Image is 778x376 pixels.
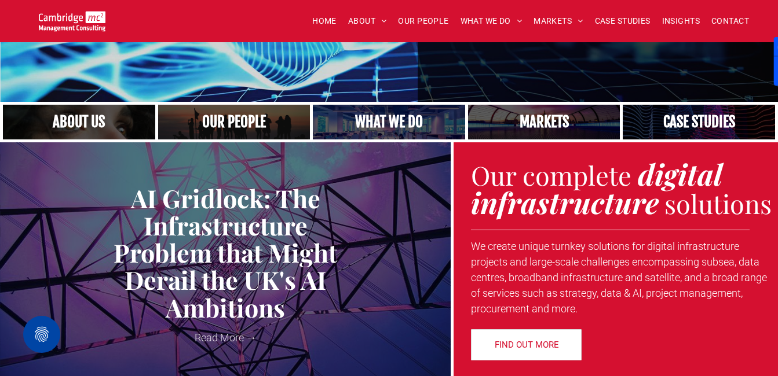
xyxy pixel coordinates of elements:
a: AI Gridlock: The Infrastructure Problem that Might Derail the UK's AI Ambitions [9,185,442,321]
span: solutions [664,186,772,220]
span: Our complete [471,157,631,192]
a: A crowd in silhouette at sunset, on a rise or lookout point [158,105,311,139]
a: A yoga teacher lifting his whole body off the ground in the peacock pose [313,105,465,139]
a: Close up of woman's face, centered on her eyes [3,105,155,139]
strong: digital [638,154,722,193]
a: CONTACT [706,12,755,30]
span: We create unique turnkey solutions for digital infrastructure projects and large-scale challenges... [471,240,767,315]
a: WHAT WE DO [455,12,528,30]
a: CASE STUDIES [589,12,656,30]
a: OUR PEOPLE [392,12,454,30]
a: CASE STUDIES | See an Overview of All Our Case Studies | Cambridge Management Consulting [623,105,775,139]
img: Go to Homepage [39,11,105,32]
a: Our Markets | Cambridge Management Consulting [468,105,620,139]
a: Read More → [9,330,442,345]
a: INSIGHTS [656,12,706,30]
a: ABOUT [342,12,393,30]
a: Your Business Transformed | Cambridge Management Consulting [39,13,105,25]
a: HOME [306,12,342,30]
span: FIND OUT MORE [495,330,559,359]
a: MARKETS [528,12,589,30]
strong: infrastructure [471,183,659,222]
a: FIND OUT MORE [471,329,582,360]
